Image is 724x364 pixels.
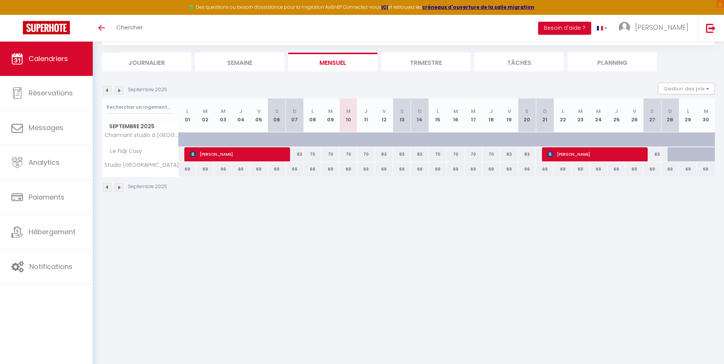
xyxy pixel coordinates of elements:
[643,98,661,132] th: 27
[381,4,388,10] a: ICI
[704,108,708,115] abbr: M
[250,98,268,132] th: 05
[464,98,482,132] th: 17
[679,98,697,132] th: 29
[562,108,564,115] abbr: L
[482,98,500,132] th: 18
[633,108,636,115] abbr: V
[447,98,464,132] th: 16
[429,147,447,161] div: 70
[411,98,429,132] th: 14
[364,108,368,115] abbr: J
[103,162,179,168] span: Studio [GEOGRAPHIC_DATA]
[411,162,429,176] div: 69
[543,108,547,115] abbr: D
[293,108,297,115] abbr: D
[474,53,564,71] li: Tâches
[29,262,73,271] span: Notifications
[221,108,226,115] abbr: M
[239,108,242,115] abbr: J
[578,108,583,115] abbr: M
[29,227,76,237] span: Hébergement
[268,162,286,176] div: 69
[500,98,518,132] th: 19
[29,192,64,202] span: Paiements
[346,108,351,115] abbr: M
[437,108,439,115] abbr: L
[196,98,214,132] th: 02
[102,121,178,132] span: Septembre 2025
[635,23,689,32] span: [PERSON_NAME]
[250,162,268,176] div: 69
[286,162,304,176] div: 69
[214,98,232,132] th: 03
[590,98,608,132] th: 24
[453,108,458,115] abbr: M
[111,15,148,42] a: Chercher
[393,98,411,132] th: 13
[596,108,601,115] abbr: M
[400,108,404,115] abbr: S
[518,147,536,161] div: 83
[303,147,321,161] div: 70
[128,183,167,190] p: Septembre 2025
[288,53,377,71] li: Mensuel
[103,132,180,138] span: Charmant studio à [GEOGRAPHIC_DATA]
[268,98,286,132] th: 06
[357,147,375,161] div: 70
[303,162,321,176] div: 69
[661,162,679,176] div: 69
[102,53,191,71] li: Journalier
[186,108,189,115] abbr: L
[447,162,464,176] div: 69
[23,21,70,34] img: Super Booking
[608,98,626,132] th: 25
[422,4,534,10] a: créneaux d'ouverture de la salle migration
[214,162,232,176] div: 69
[339,162,357,176] div: 69
[626,98,643,132] th: 26
[572,98,590,132] th: 23
[179,162,197,176] div: 69
[321,162,339,176] div: 69
[471,108,476,115] abbr: M
[568,53,657,71] li: Planning
[6,3,29,26] button: Ouvrir le widget de chat LiveChat
[490,108,493,115] abbr: J
[482,162,500,176] div: 69
[464,162,482,176] div: 69
[328,108,333,115] abbr: M
[357,98,375,132] th: 11
[375,162,393,176] div: 69
[103,147,144,156] span: Le Fidji Cosy
[547,147,643,161] span: [PERSON_NAME]
[418,108,422,115] abbr: D
[643,162,661,176] div: 69
[536,162,554,176] div: 69
[536,98,554,132] th: 21
[668,108,672,115] abbr: D
[554,162,572,176] div: 69
[613,15,698,42] a: ... [PERSON_NAME]
[286,147,304,161] div: 83
[608,162,626,176] div: 69
[321,98,339,132] th: 09
[447,147,464,161] div: 70
[500,162,518,176] div: 69
[687,108,689,115] abbr: L
[697,162,715,176] div: 69
[275,108,279,115] abbr: S
[518,98,536,132] th: 20
[257,108,261,115] abbr: V
[500,147,518,161] div: 83
[357,162,375,176] div: 69
[464,147,482,161] div: 70
[339,147,357,161] div: 70
[339,98,357,132] th: 10
[179,98,197,132] th: 01
[525,108,529,115] abbr: S
[482,147,500,161] div: 70
[619,22,630,33] img: ...
[375,98,393,132] th: 12
[590,162,608,176] div: 69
